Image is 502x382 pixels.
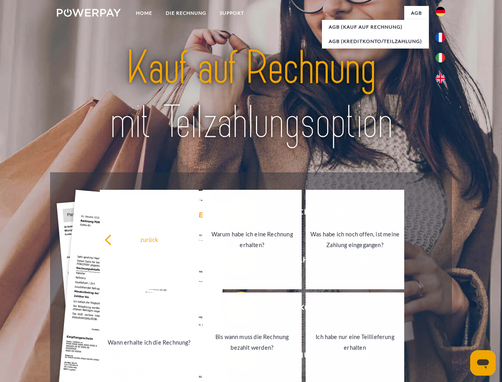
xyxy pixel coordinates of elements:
a: agb [404,6,429,20]
a: Was habe ich noch offen, ist meine Zahlung eingegangen? [306,190,405,289]
div: Was habe ich noch offen, ist meine Zahlung eingegangen? [310,229,400,250]
div: zurück [105,234,194,245]
a: AGB (Kreditkonto/Teilzahlung) [322,34,429,49]
img: title-powerpay_de.svg [76,38,426,152]
a: DIE RECHNUNG [159,6,213,20]
div: Warum habe ich eine Rechnung erhalten? [207,229,297,250]
img: it [436,53,445,62]
img: fr [436,33,445,42]
div: Wann erhalte ich die Rechnung? [105,337,194,347]
img: en [436,74,445,83]
a: SUPPORT [213,6,251,20]
iframe: Schaltfläche zum Öffnen des Messaging-Fensters [470,350,496,376]
a: AGB (Kauf auf Rechnung) [322,20,429,34]
a: Home [129,6,159,20]
div: Ich habe nur eine Teillieferung erhalten [310,331,400,353]
img: de [436,7,445,16]
img: logo-powerpay-white.svg [57,9,121,17]
div: Bis wann muss die Rechnung bezahlt werden? [207,331,297,353]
